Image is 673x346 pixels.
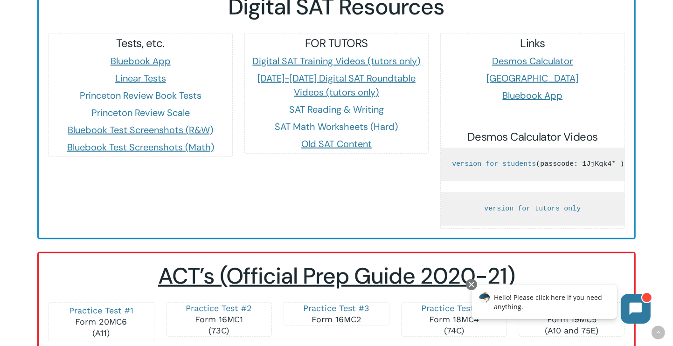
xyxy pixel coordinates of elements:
a: Desmos Calculator [492,55,573,67]
p: Form 16MC1 (73C) [176,303,262,336]
a: Bluebook Test Screenshots (Math) [67,141,214,153]
h5: Tests, etc. [49,36,232,51]
pre: (passcode: 1JjKqk4* ) [441,148,624,181]
a: Practice Test #2 [186,303,252,313]
a: Practice Test #3 [303,303,369,313]
p: Form 20MC6 (A11) [58,305,145,339]
a: Old SAT Content [301,138,372,150]
a: Princeton Review Scale [91,107,190,119]
a: Bluebook App [111,55,171,67]
span: ACT’s (Official Prep Guide 2020-21) [158,261,515,291]
iframe: Chatbot [462,277,660,333]
a: Practice Test #1 [69,305,133,315]
a: Digital SAT Training Videos (tutors only) [253,55,421,67]
h5: Desmos Calculator Videos [441,129,624,144]
a: version for students [452,160,536,168]
a: [DATE]-[DATE] Digital SAT Roundtable Videos (tutors only) [257,72,416,98]
p: Form 18MC4 (74C) [411,303,497,336]
a: Bluebook Test Screenshots (R&W) [68,124,213,136]
a: Princeton Review Book Tests [80,89,201,102]
a: version for tutors only [484,205,581,213]
h5: FOR TUTORS [245,36,428,51]
h5: Links [441,36,624,51]
a: SAT Reading & Writing [289,103,384,115]
a: SAT Math Worksheets (Hard) [275,121,398,133]
a: Bluebook App [502,89,562,102]
p: Form 16MC2 [293,303,380,325]
a: Practice Test #4 [421,303,487,313]
a: [GEOGRAPHIC_DATA] [486,72,578,84]
a: Linear Tests [115,72,166,84]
